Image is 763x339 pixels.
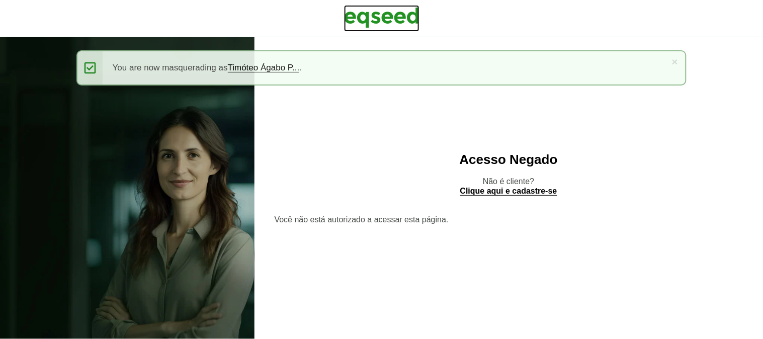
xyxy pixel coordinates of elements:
[460,187,557,196] a: Clique aqui e cadastre-se
[275,152,743,167] h2: Acesso Negado
[672,56,678,67] a: ×
[275,177,743,196] p: Não é cliente?
[76,50,687,86] div: You are now masquerading as .
[344,5,419,30] img: EqSeed Logo
[275,216,743,224] section: Você não está autorizado a acessar esta página.
[228,63,300,72] a: Timóteo Ágabo P...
